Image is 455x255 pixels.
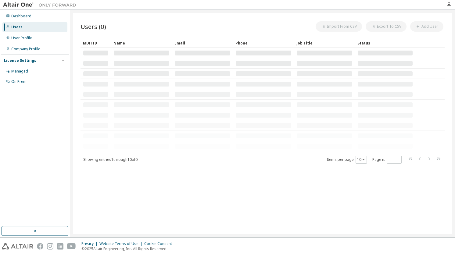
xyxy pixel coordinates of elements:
div: Company Profile [11,47,40,51]
span: Page n. [372,156,402,164]
img: altair_logo.svg [2,243,33,250]
span: Users (0) [81,22,106,31]
div: Managed [11,69,28,74]
div: Cookie Consent [144,241,176,246]
img: facebook.svg [37,243,43,250]
div: Job Title [296,38,353,48]
img: instagram.svg [47,243,53,250]
div: License Settings [4,58,36,63]
div: Status [357,38,413,48]
p: © 2025 Altair Engineering, Inc. All Rights Reserved. [81,246,176,251]
div: Phone [235,38,292,48]
div: On Prem [11,79,27,84]
span: Showing entries 1 through 10 of 0 [83,157,138,162]
div: Dashboard [11,14,31,19]
span: Items per page [327,156,367,164]
div: Privacy [81,241,99,246]
div: Website Terms of Use [99,241,144,246]
div: Users [11,25,23,30]
img: Altair One [3,2,79,8]
div: MDH ID [83,38,109,48]
div: Name [113,38,170,48]
button: Export To CSV [366,21,407,32]
img: youtube.svg [67,243,76,250]
div: User Profile [11,36,32,41]
button: 10 [357,157,365,162]
div: Email [174,38,231,48]
img: linkedin.svg [57,243,63,250]
button: Add User [410,21,443,32]
button: Import From CSV [316,21,362,32]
